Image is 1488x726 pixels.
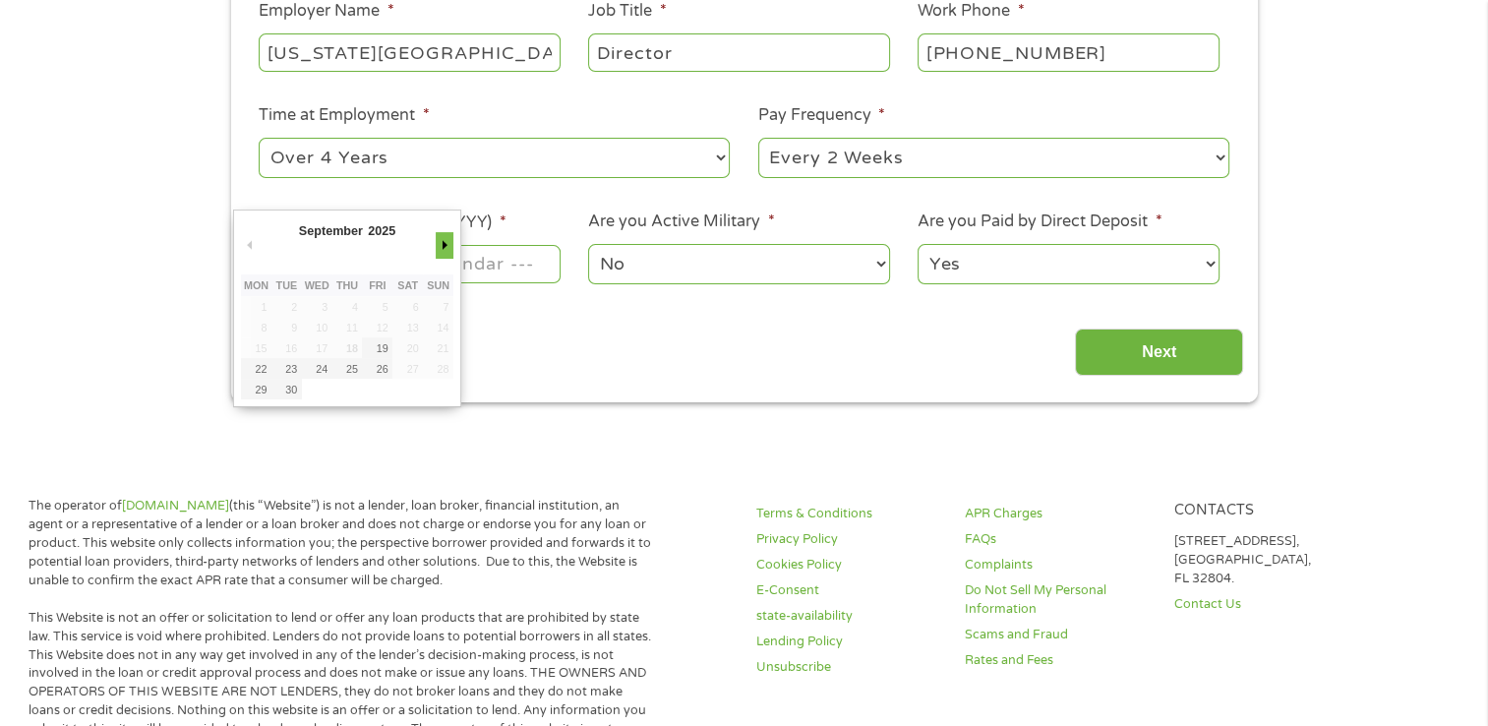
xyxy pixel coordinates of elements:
a: Contact Us [1174,595,1359,614]
button: 24 [302,358,332,379]
a: FAQs [965,530,1150,549]
abbr: Tuesday [276,279,298,291]
button: 23 [271,358,302,379]
a: [DOMAIN_NAME] [122,498,229,514]
button: 30 [271,379,302,399]
p: [STREET_ADDRESS], [GEOGRAPHIC_DATA], FL 32804. [1174,532,1359,588]
p: The operator of (this “Website”) is not a lender, loan broker, financial institution, an agent or... [29,497,656,589]
abbr: Sunday [427,279,449,291]
label: Time at Employment [259,105,429,126]
input: Walmart [259,33,560,71]
a: Terms & Conditions [756,505,941,523]
button: 25 [332,358,363,379]
abbr: Thursday [336,279,358,291]
input: Cashier [588,33,889,71]
div: 2025 [366,217,398,244]
button: 26 [362,358,392,379]
label: Are you Paid by Direct Deposit [918,212,1161,232]
a: Lending Policy [756,633,941,651]
div: September [296,217,365,244]
abbr: Friday [369,279,386,291]
a: state-availability [756,607,941,626]
a: Complaints [965,556,1150,575]
a: Unsubscribe [756,658,941,677]
label: Work Phone [918,1,1024,22]
a: Scams and Fraud [965,626,1150,644]
button: Previous Month [241,232,259,259]
button: 19 [362,337,392,358]
abbr: Monday [244,279,268,291]
label: Employer Name [259,1,393,22]
button: Next Month [436,232,453,259]
a: APR Charges [965,505,1150,523]
input: (231) 754-4010 [918,33,1219,71]
a: Rates and Fees [965,651,1150,670]
abbr: Saturday [397,279,418,291]
label: Pay Frequency [758,105,885,126]
abbr: Wednesday [305,279,329,291]
label: Are you Active Military [588,212,774,232]
label: Job Title [588,1,666,22]
h4: Contacts [1174,502,1359,520]
a: Do Not Sell My Personal Information [965,581,1150,619]
a: Cookies Policy [756,556,941,575]
button: 29 [241,379,271,399]
a: E-Consent [756,581,941,600]
a: Privacy Policy [756,530,941,549]
input: Next [1075,329,1243,377]
button: 22 [241,358,271,379]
